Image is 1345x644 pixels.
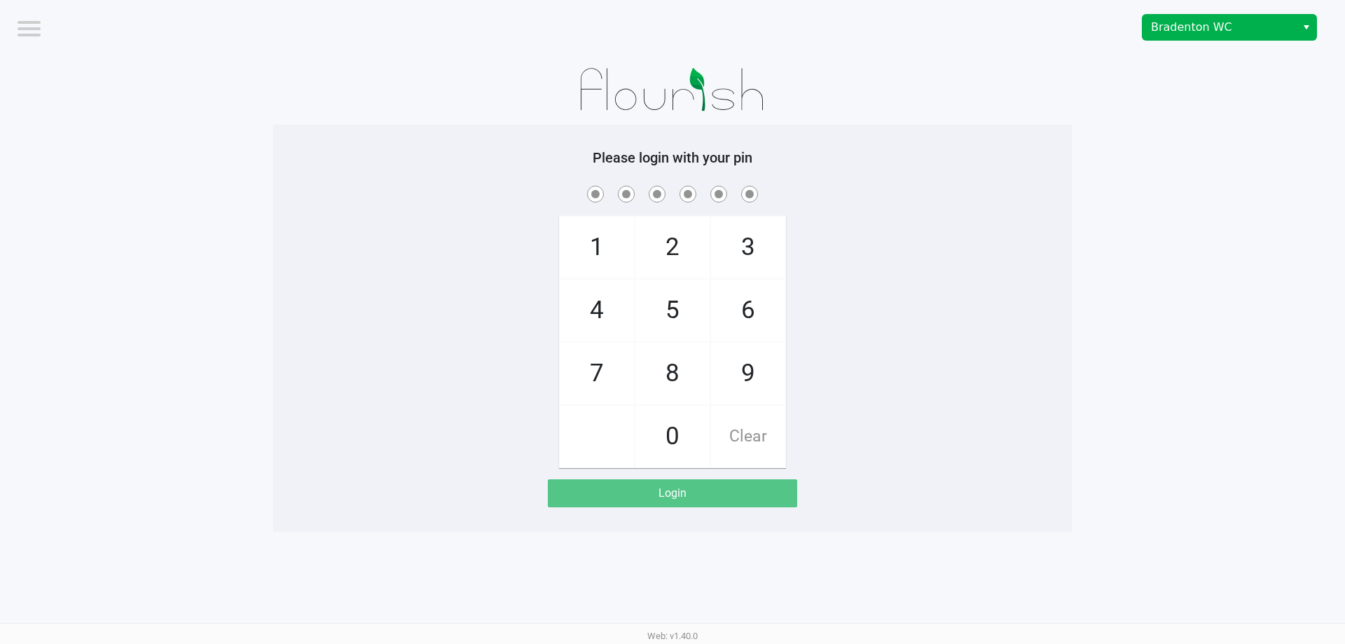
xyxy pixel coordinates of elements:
[635,406,710,467] span: 0
[711,343,785,404] span: 9
[1151,19,1288,36] span: Bradenton WC
[635,217,710,278] span: 2
[560,280,634,341] span: 4
[560,343,634,404] span: 7
[711,217,785,278] span: 3
[284,149,1061,166] h5: Please login with your pin
[647,631,698,641] span: Web: v1.40.0
[711,280,785,341] span: 6
[1296,15,1316,40] button: Select
[635,280,710,341] span: 5
[560,217,634,278] span: 1
[635,343,710,404] span: 8
[711,406,785,467] span: Clear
